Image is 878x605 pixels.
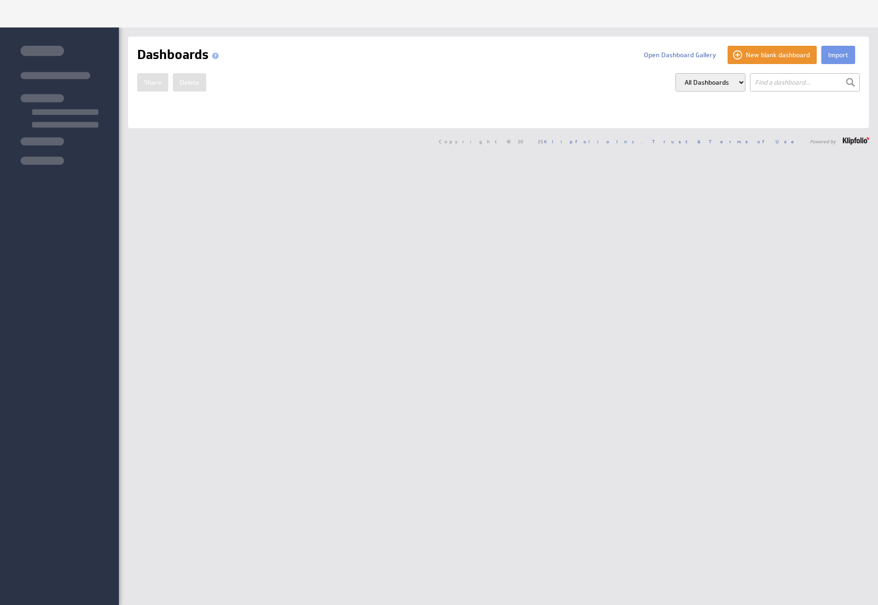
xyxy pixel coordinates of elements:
input: Find a dashboard... [750,73,860,92]
span: Copyright © 2025 [439,139,642,144]
span: Powered by [810,139,836,144]
button: Import [821,46,855,64]
button: Share [137,73,168,92]
img: skeleton-sidenav.svg [21,46,98,165]
a: Trust & Terms of Use [652,138,800,145]
a: Klipfolio Inc. [544,138,642,145]
img: logo-footer.png [843,137,869,145]
button: New blank dashboard [728,46,817,64]
h1: Dashboards [137,46,222,64]
button: Delete [173,73,206,92]
button: Open Dashboard Gallery [637,46,723,64]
